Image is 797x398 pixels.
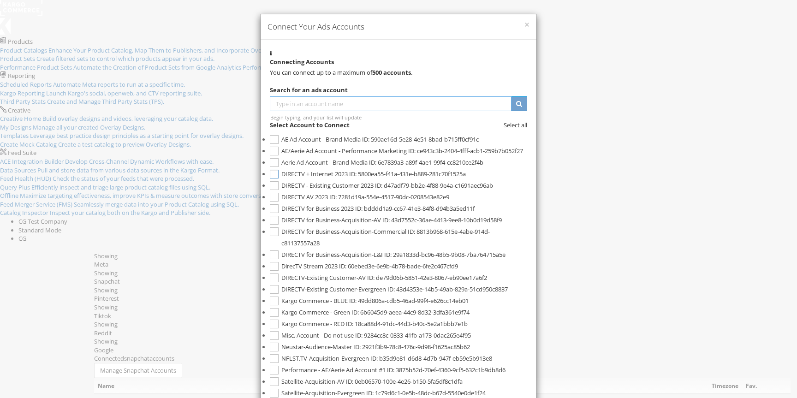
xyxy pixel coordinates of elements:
span: ID: de79d06b-5851-42e3-8067-eb90ee17a6f2 [367,273,487,282]
span: DIRECTV-Existing Customer-AV [281,273,366,282]
span: ID: 49dd806a-cdb5-46ad-99f4-e626cc14eb01 [349,297,469,305]
input: Type in an account name [270,96,512,111]
span: ID: 29a1833d-bc96-48b5-9b08-7ba764715a5e [384,250,506,259]
span: Neustar-Audience-Master [281,343,352,351]
span: ID: 7281d19a-554e-4517-90dc-0208543e82e9 [329,193,449,201]
span: DIRECTV - Existing Customer 2023 [281,181,374,190]
span: Kargo Commerce - Green [281,308,350,316]
span: DIRECTV AV 2023 [281,193,328,201]
span: AE Ad Account - Brand Media [281,135,361,143]
span: ID: 6e7839a3-a89f-4ae1-99f4-cc8210ce2f4b [369,158,483,166]
span: Kargo Commerce - RED [281,320,345,328]
span: ID: bdddd1a9-cc67-41e3-84f8-d94b3a5ed11f [355,204,475,213]
span: ID: 43d4353e-14b5-49ab-829a-51cd950c8837 [387,285,508,293]
span: Select all [504,121,527,129]
div: Begin typing, and your list will update [270,114,527,121]
span: Aerie Ad Account - Brand Media [281,158,368,166]
strong: Select Account to Connect [270,121,350,129]
span: DirecTV Stream 2023 [281,262,338,270]
h4: Connect Your Ads Accounts [268,21,529,32]
span: DIRECTV for Business-Acquisition-L&I [281,250,383,259]
span: Misc. Account - Do not use [281,331,354,339]
strong: 500 accounts [372,68,411,77]
span: Satellite-Acquisition-AV [281,377,345,386]
span: ID: 0eb06570-100e-4e26-b150-5fa5df8c1dfa [346,377,463,386]
span: Performance - AE/Aerie Ad Account #1 [281,366,386,374]
span: DIRECTV for Business 2023 [281,204,354,213]
span: ID: 3875b52d-70ef-4360-9cf5-632c1b9db8d6 [387,366,506,374]
span: ID: 8813b968-615e-4abe-914d-c81137557a28 [281,227,490,247]
span: Kargo Commerce - BLUE [281,297,348,305]
span: ID: d47adf79-bb2e-4f88-9e4a-c1691aec96ab [375,181,493,190]
strong: Search for an ads account [270,86,348,94]
span: ID: 590ae16d-5e28-4e51-8bad-b715ff0cf91c [362,135,479,143]
span: DIRECTV-Existing Customer-Evergreen [281,285,386,293]
span: ID: ce943c3b-2404-4fff-acb1-259b7b052f27 [408,147,523,155]
span: ID: 9284cc8c-0333-41fb-a173-0dac265e4f95 [355,331,471,339]
div: You can connect up to a maximum of . [270,68,527,77]
span: ID: 5800ea55-f41a-431e-b889-281c70f1525a [349,170,466,178]
span: ID: 1c79d6c1-0e5b-48dc-b67d-5540e0de1f24 [366,389,486,397]
span: ID: 43d7552c-36ae-4413-9ee8-10b0d19d58f9 [382,216,502,224]
button: × [524,20,529,30]
span: ID: 60ebed3e-6e9b-4b78-bade-6fe2c467cfd9 [339,262,458,270]
span: ID: 18ca88d4-91dc-44d3-b40c-5e2a1bbb7e1b [346,320,468,328]
strong: Connecting Accounts [270,58,334,66]
span: Satellite-Acquisition-Evergreen [281,389,365,397]
span: ID: 2921f3b9-78c8-476c-9d98-f1625ac85b62 [353,343,470,351]
span: AE/Aerie Ad Account - Performance Marketing [281,147,407,155]
span: DIRECTV for Business-Acquisition-AV [281,216,381,224]
span: NFLST.TV-Acquisition-Evergreen [281,354,369,362]
span: ID: 6b6045d9-aeea-44c9-8d32-3dfa361e9f74 [351,308,470,316]
span: ID: b35d9e81-d6d8-4d7b-947f-eb59e5b913e8 [370,354,492,362]
span: DIRECTV for Business-Acquisition-Commercial [281,227,406,236]
span: DIRECTV + Internet 2023 [281,170,348,178]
